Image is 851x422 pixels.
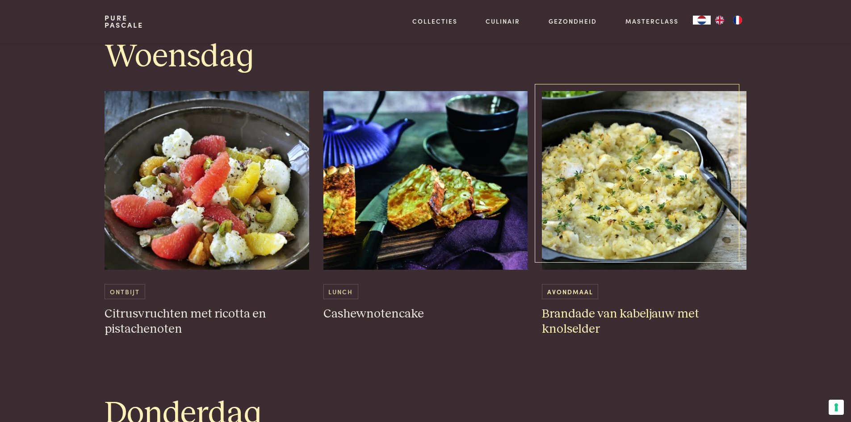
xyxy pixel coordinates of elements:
a: Brandade van kabeljauw met knolselder Avondmaal Brandade van kabeljauw met knolselder [542,91,746,337]
span: Ontbijt [105,284,145,299]
aside: Language selected: Nederlands [693,16,746,25]
h1: Woensdag [105,37,746,77]
a: Masterclass [625,17,679,26]
img: Citrusvruchten met ricotta en pistachenoten [105,91,309,270]
h3: Citrusvruchten met ricotta en pistachenoten [105,306,309,337]
span: Lunch [323,284,358,299]
span: Avondmaal [542,284,598,299]
img: Cashewnotencake [323,91,528,270]
a: Gezondheid [549,17,597,26]
a: Culinair [486,17,520,26]
h3: Brandade van kabeljauw met knolselder [542,306,746,337]
a: Cashewnotencake Lunch Cashewnotencake [323,91,528,322]
ul: Language list [711,16,746,25]
a: EN [711,16,729,25]
img: Brandade van kabeljauw met knolselder [542,91,746,270]
button: Uw voorkeuren voor toestemming voor trackingtechnologieën [829,400,844,415]
a: FR [729,16,746,25]
div: Language [693,16,711,25]
a: Citrusvruchten met ricotta en pistachenoten Ontbijt Citrusvruchten met ricotta en pistachenoten [105,91,309,337]
a: NL [693,16,711,25]
a: PurePascale [105,14,143,29]
h3: Cashewnotencake [323,306,528,322]
a: Collecties [412,17,457,26]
